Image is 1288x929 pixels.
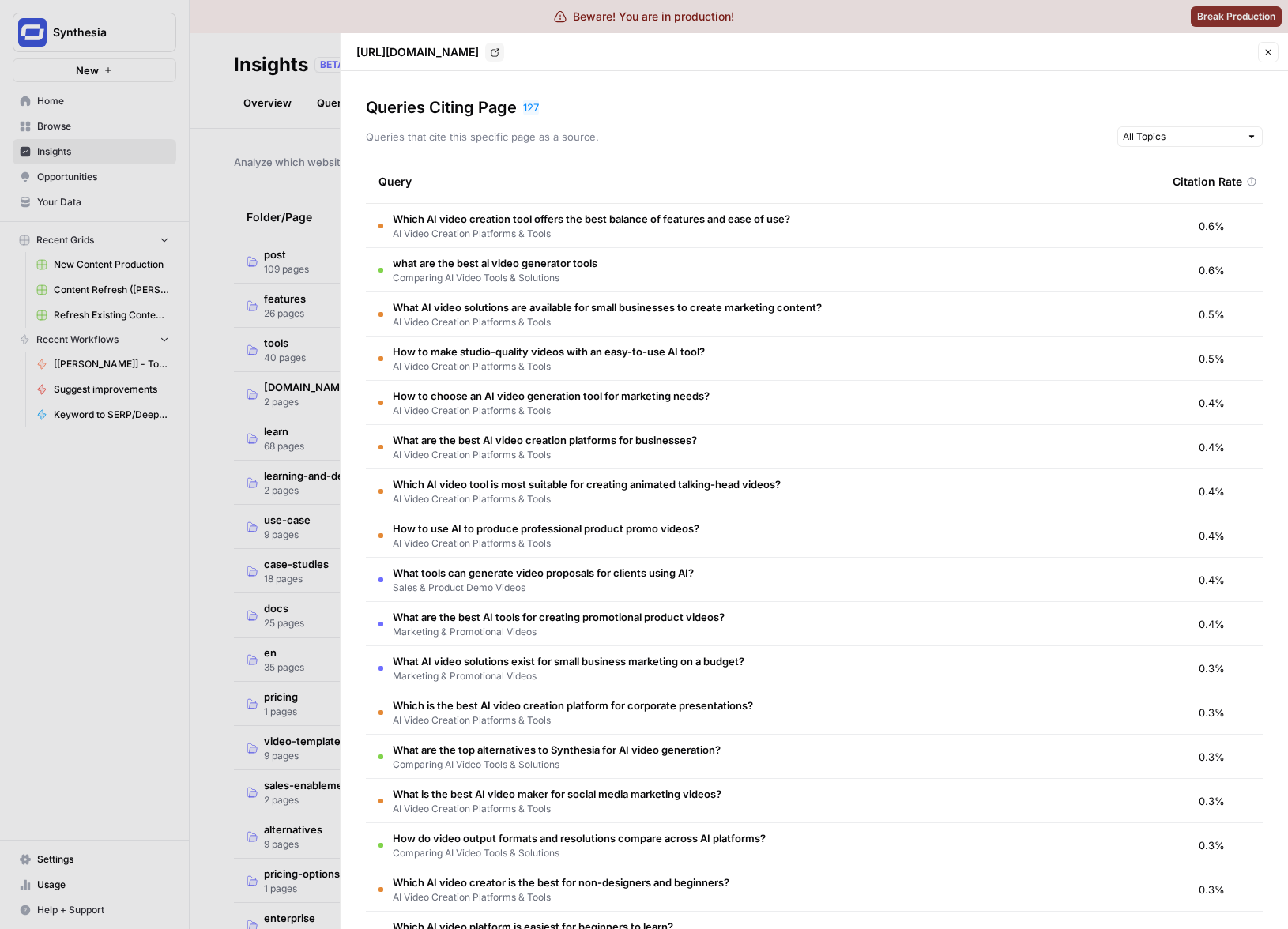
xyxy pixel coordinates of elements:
span: 0.6% [1199,218,1225,234]
span: AI Video Creation Platforms & Tools [393,448,697,462]
span: 0.3% [1199,749,1225,765]
span: What AI video solutions are available for small businesses to create marketing content? [393,299,822,315]
p: [URL][DOMAIN_NAME] [356,44,479,60]
span: Which AI video creation tool offers the best balance of features and ease of use? [393,211,790,227]
span: 0.4% [1199,528,1225,543]
span: What tools can generate video proposals for clients using AI? [393,565,694,581]
span: 0.3% [1199,793,1225,809]
span: Marketing & Promotional Videos [393,669,744,683]
span: Which is the best AI video creation platform for corporate presentations? [393,698,753,713]
span: what are the best ai video generator tools [393,255,597,271]
span: How to make studio-quality videos with an easy-to-use AI tool? [393,344,705,359]
span: AI Video Creation Platforms & Tools [393,890,729,905]
span: 0.5% [1199,307,1225,322]
span: 0.3% [1199,882,1225,897]
span: Which AI video tool is most suitable for creating animated talking-head videos? [393,476,781,492]
span: 0.3% [1199,837,1225,853]
span: 0.4% [1199,395,1225,411]
div: Query [378,160,1147,203]
span: 0.4% [1199,483,1225,499]
span: Comparing AI Video Tools & Solutions [393,758,721,772]
span: What are the best AI tools for creating promotional product videos? [393,609,725,625]
span: AI Video Creation Platforms & Tools [393,713,753,728]
span: AI Video Creation Platforms & Tools [393,802,721,816]
span: Comparing AI Video Tools & Solutions [393,271,597,285]
span: AI Video Creation Platforms & Tools [393,315,822,329]
span: What are the best AI video creation platforms for businesses? [393,432,697,448]
span: 0.4% [1199,439,1225,455]
span: How do video output formats and resolutions compare across AI platforms? [393,830,766,846]
a: Go to page https://www.synthesia.io/post/best-ai-video-generators [485,43,504,62]
span: What are the top alternatives to Synthesia for AI video generation? [393,742,721,758]
span: AI Video Creation Platforms & Tools [393,227,790,241]
span: 0.3% [1199,660,1225,676]
span: 0.4% [1199,616,1225,632]
span: 0.3% [1199,705,1225,720]
span: 0.4% [1199,572,1225,588]
span: How to choose an AI video generation tool for marketing needs? [393,388,710,404]
p: Queries that cite this specific page as a source. [366,129,599,145]
span: Citation Rate [1173,174,1242,190]
span: 0.6% [1199,262,1225,278]
div: 127 [523,100,539,115]
span: How to use AI to produce professional product promo videos? [393,521,699,536]
span: Comparing AI Video Tools & Solutions [393,846,766,860]
h3: Queries Citing Page [366,96,517,118]
span: AI Video Creation Platforms & Tools [393,536,699,551]
input: All Topics [1123,129,1240,145]
span: AI Video Creation Platforms & Tools [393,404,710,418]
span: Sales & Product Demo Videos [393,581,694,595]
span: What AI video solutions exist for small business marketing on a budget? [393,653,744,669]
span: 0.5% [1199,351,1225,367]
span: AI Video Creation Platforms & Tools [393,492,781,506]
span: Marketing & Promotional Videos [393,625,725,639]
span: AI Video Creation Platforms & Tools [393,359,705,374]
span: What is the best AI video maker for social media marketing videos? [393,786,721,802]
span: Which AI video creator is the best for non-designers and beginners? [393,874,729,890]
